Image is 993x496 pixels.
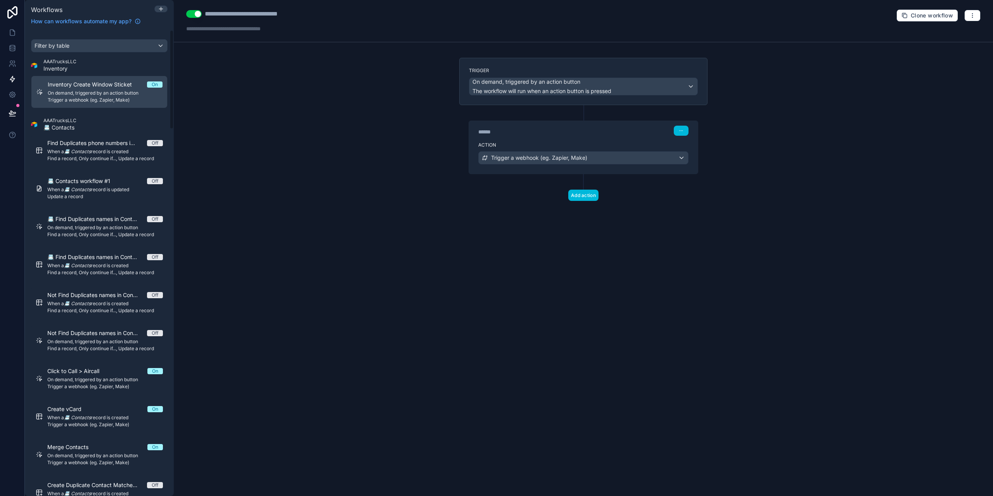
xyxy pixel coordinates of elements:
label: Trigger [469,67,698,74]
span: How can workflows automate my app? [31,17,131,25]
span: On demand, triggered by an action button [472,78,580,86]
span: The workflow will run when an action button is pressed [472,88,611,94]
button: On demand, triggered by an action buttonThe workflow will run when an action button is pressed [469,78,698,95]
span: Trigger a webhook (eg. Zapier, Make) [491,154,587,162]
span: Clone workflow [911,12,953,19]
button: Trigger a webhook (eg. Zapier, Make) [478,151,689,164]
label: Action [478,142,689,148]
button: Clone workflow [896,9,958,22]
button: Add action [568,190,599,201]
a: How can workflows automate my app? [28,17,144,25]
span: Workflows [31,6,62,14]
